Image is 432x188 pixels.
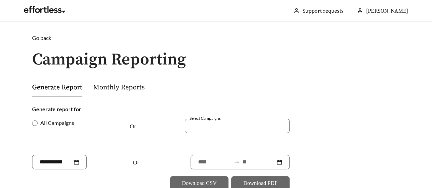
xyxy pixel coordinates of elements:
a: Monthly Reports [93,83,145,92]
span: Go back [32,34,51,41]
a: Generate Report [32,83,82,92]
span: Or [130,123,136,129]
h1: Campaign Reporting [24,51,408,69]
span: Or [133,159,139,165]
span: [PERSON_NAME] [366,8,408,14]
span: to [234,159,240,165]
a: Go back [24,34,408,42]
span: All Campaigns [38,119,77,127]
strong: Generate report for [32,106,81,112]
span: swap-right [234,159,240,165]
a: Support requests [303,8,344,14]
